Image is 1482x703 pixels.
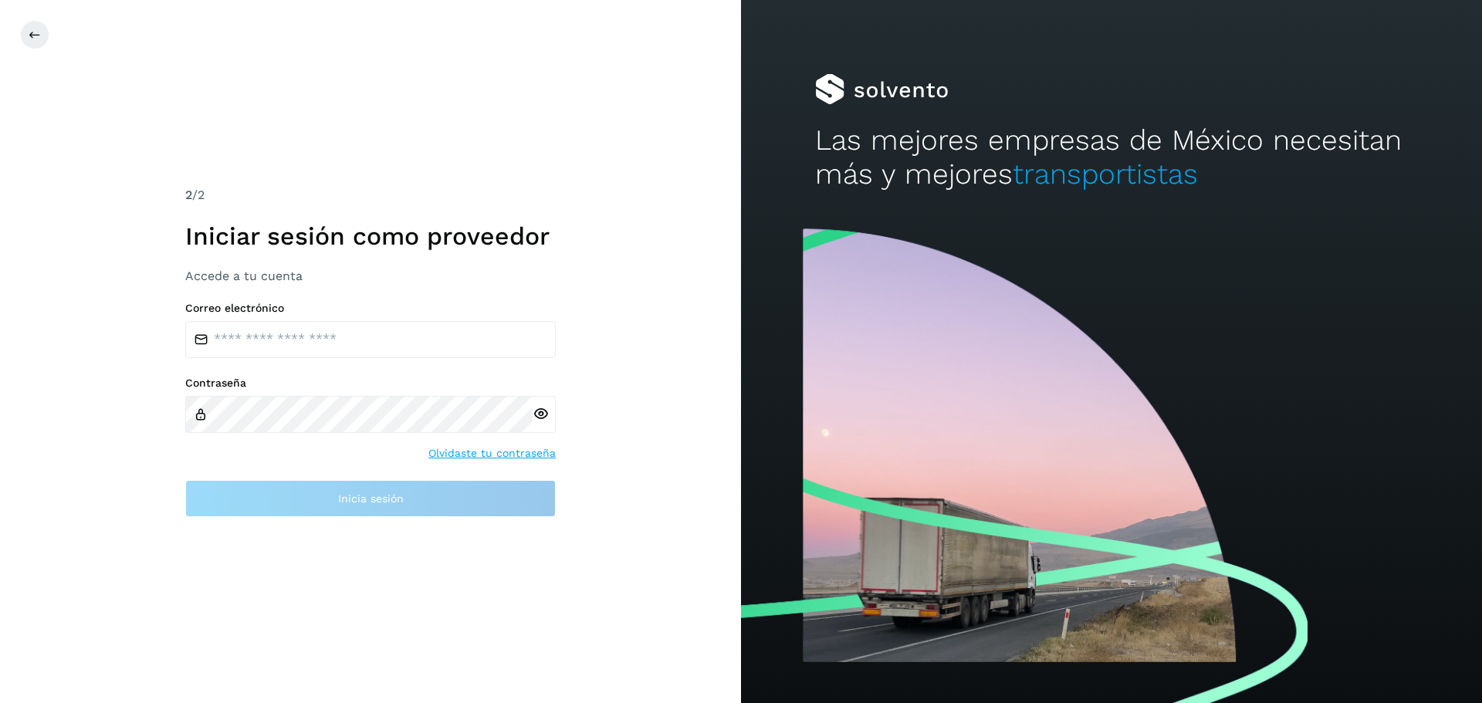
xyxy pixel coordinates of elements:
h1: Iniciar sesión como proveedor [185,221,556,251]
label: Correo electrónico [185,302,556,315]
button: Inicia sesión [185,480,556,517]
label: Contraseña [185,377,556,390]
h2: Las mejores empresas de México necesitan más y mejores [815,123,1408,192]
span: Inicia sesión [338,493,404,504]
span: 2 [185,188,192,202]
h3: Accede a tu cuenta [185,269,556,283]
span: transportistas [1013,157,1198,191]
a: Olvidaste tu contraseña [428,445,556,461]
div: /2 [185,186,556,204]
